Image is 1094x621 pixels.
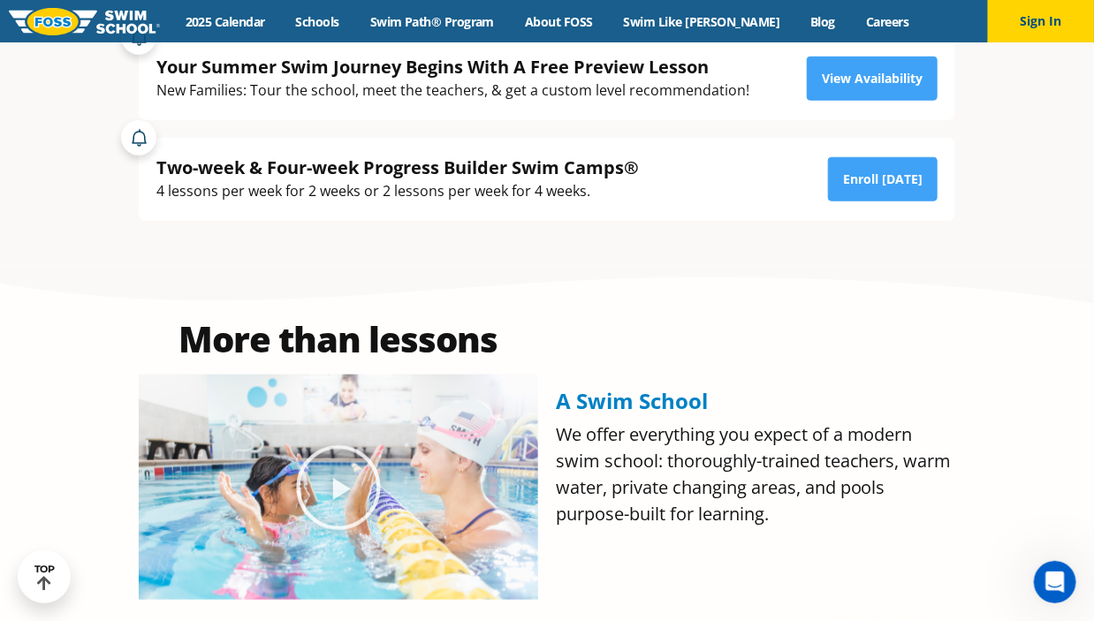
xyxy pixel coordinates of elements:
[139,322,538,357] h2: More than lessons
[156,79,749,102] div: New Families: Tour the school, meet the teachers, & get a custom level recommendation!
[354,13,509,30] a: Swim Path® Program
[851,13,924,30] a: Careers
[156,155,639,179] div: Two-week & Four-week Progress Builder Swim Camps®
[156,55,749,79] div: Your Summer Swim Journey Begins With A Free Preview Lesson
[608,13,795,30] a: Swim Like [PERSON_NAME]
[34,564,55,591] div: TOP
[280,13,354,30] a: Schools
[170,13,280,30] a: 2025 Calendar
[828,157,938,201] a: Enroll [DATE]
[294,443,383,532] div: Play Video about Olympian Regan Smith, FOSS
[795,13,851,30] a: Blog
[807,57,938,101] a: View Availability
[556,386,708,415] span: A Swim School
[9,8,160,35] img: FOSS Swim School Logo
[139,375,538,599] img: Olympian Regan Smith, FOSS
[556,422,952,526] span: We offer everything you expect of a modern swim school: thoroughly-trained teachers, warm water, ...
[156,179,639,203] div: 4 lessons per week for 2 weeks or 2 lessons per week for 4 weeks.
[1034,561,1076,603] iframe: Intercom live chat
[510,13,609,30] a: About FOSS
